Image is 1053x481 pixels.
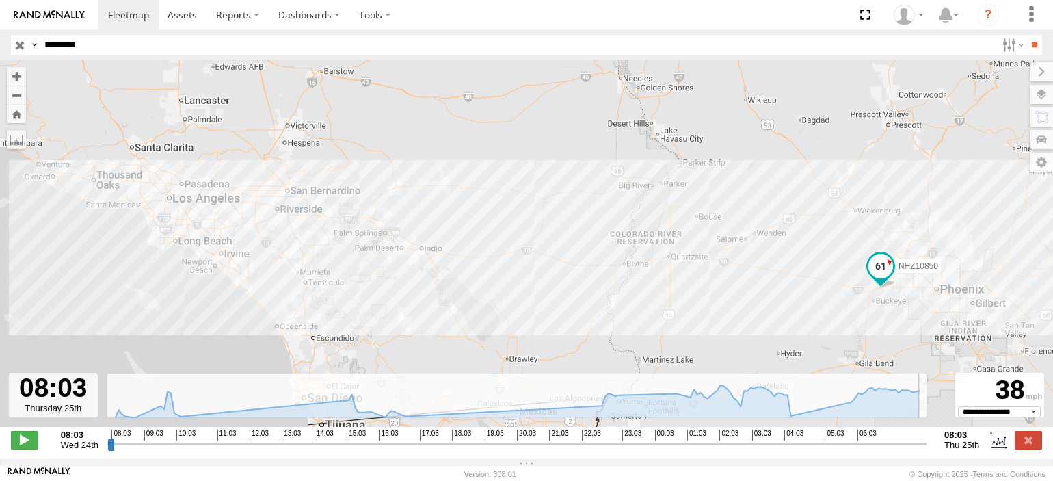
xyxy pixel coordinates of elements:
[144,430,163,441] span: 09:03
[973,470,1045,478] a: Terms and Conditions
[111,430,131,441] span: 08:03
[549,430,568,441] span: 21:03
[909,470,1045,478] div: © Copyright 2025 -
[997,35,1026,55] label: Search Filter Options
[485,430,504,441] span: 19:03
[582,430,601,441] span: 22:03
[622,430,641,441] span: 23:03
[944,430,979,440] strong: 08:03
[1015,431,1042,449] label: Close
[784,430,803,441] span: 04:03
[347,430,366,441] span: 15:03
[250,430,269,441] span: 12:03
[517,430,536,441] span: 20:03
[7,67,26,86] button: Zoom in
[957,375,1042,406] div: 38
[825,430,844,441] span: 05:03
[889,5,929,25] div: Zulema McIntosch
[282,430,301,441] span: 13:03
[7,86,26,105] button: Zoom out
[1030,153,1053,172] label: Map Settings
[14,10,85,20] img: rand-logo.svg
[8,467,70,481] a: Visit our Website
[11,431,38,449] label: Play/Stop
[452,430,471,441] span: 18:03
[752,430,771,441] span: 03:03
[217,430,237,441] span: 11:03
[176,430,196,441] span: 10:03
[7,130,26,149] label: Measure
[7,105,26,123] button: Zoom Home
[857,430,877,441] span: 06:03
[61,430,98,440] strong: 08:03
[655,430,674,441] span: 00:03
[719,430,738,441] span: 02:03
[898,261,938,271] span: NHZ10850
[315,430,334,441] span: 14:03
[420,430,439,441] span: 17:03
[379,430,399,441] span: 16:03
[464,470,516,478] div: Version: 308.01
[977,4,999,26] i: ?
[944,440,979,450] span: Thu 25th Sep 2025
[29,35,40,55] label: Search Query
[687,430,706,441] span: 01:03
[61,440,98,450] span: Wed 24th Sep 2025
